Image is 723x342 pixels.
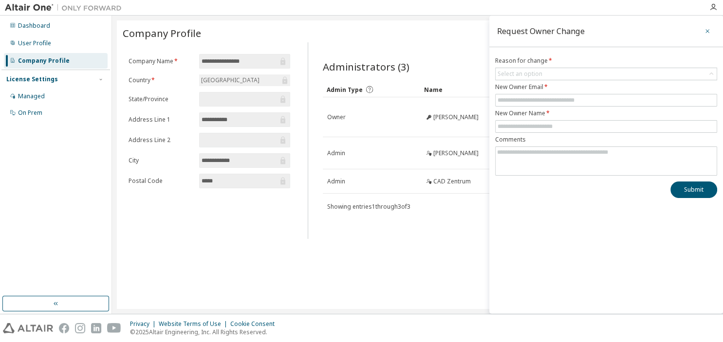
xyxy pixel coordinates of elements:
[5,3,127,13] img: Altair One
[129,136,193,144] label: Address Line 2
[129,177,193,185] label: Postal Code
[495,83,717,91] label: New Owner Email
[6,75,58,83] div: License Settings
[75,323,85,333] img: instagram.svg
[327,86,363,94] span: Admin Type
[130,320,159,328] div: Privacy
[496,68,717,80] div: Select an option
[129,95,193,103] label: State/Province
[59,323,69,333] img: facebook.svg
[18,39,51,47] div: User Profile
[230,320,280,328] div: Cookie Consent
[495,109,717,117] label: New Owner Name
[433,178,471,185] span: CAD Zentrum
[495,136,717,144] label: Comments
[129,157,193,164] label: City
[327,202,410,211] span: Showing entries 1 through 3 of 3
[18,92,45,100] div: Managed
[670,181,717,198] button: Submit
[200,75,261,86] div: [GEOGRAPHIC_DATA]
[495,57,717,65] label: Reason for change
[433,149,479,157] span: [PERSON_NAME]
[18,22,50,30] div: Dashboard
[327,178,345,185] span: Admin
[130,328,280,336] p: © 2025 Altair Engineering, Inc. All Rights Reserved.
[123,26,201,40] span: Company Profile
[199,74,290,86] div: [GEOGRAPHIC_DATA]
[433,113,479,121] span: [PERSON_NAME]
[107,323,121,333] img: youtube.svg
[18,109,42,117] div: On Prem
[129,76,193,84] label: Country
[91,323,101,333] img: linkedin.svg
[497,27,585,35] div: Request Owner Change
[498,70,542,78] div: Select an option
[323,60,409,73] span: Administrators (3)
[424,82,514,97] div: Name
[18,57,70,65] div: Company Profile
[327,149,345,157] span: Admin
[159,320,230,328] div: Website Terms of Use
[129,116,193,124] label: Address Line 1
[129,57,193,65] label: Company Name
[327,113,346,121] span: Owner
[3,323,53,333] img: altair_logo.svg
